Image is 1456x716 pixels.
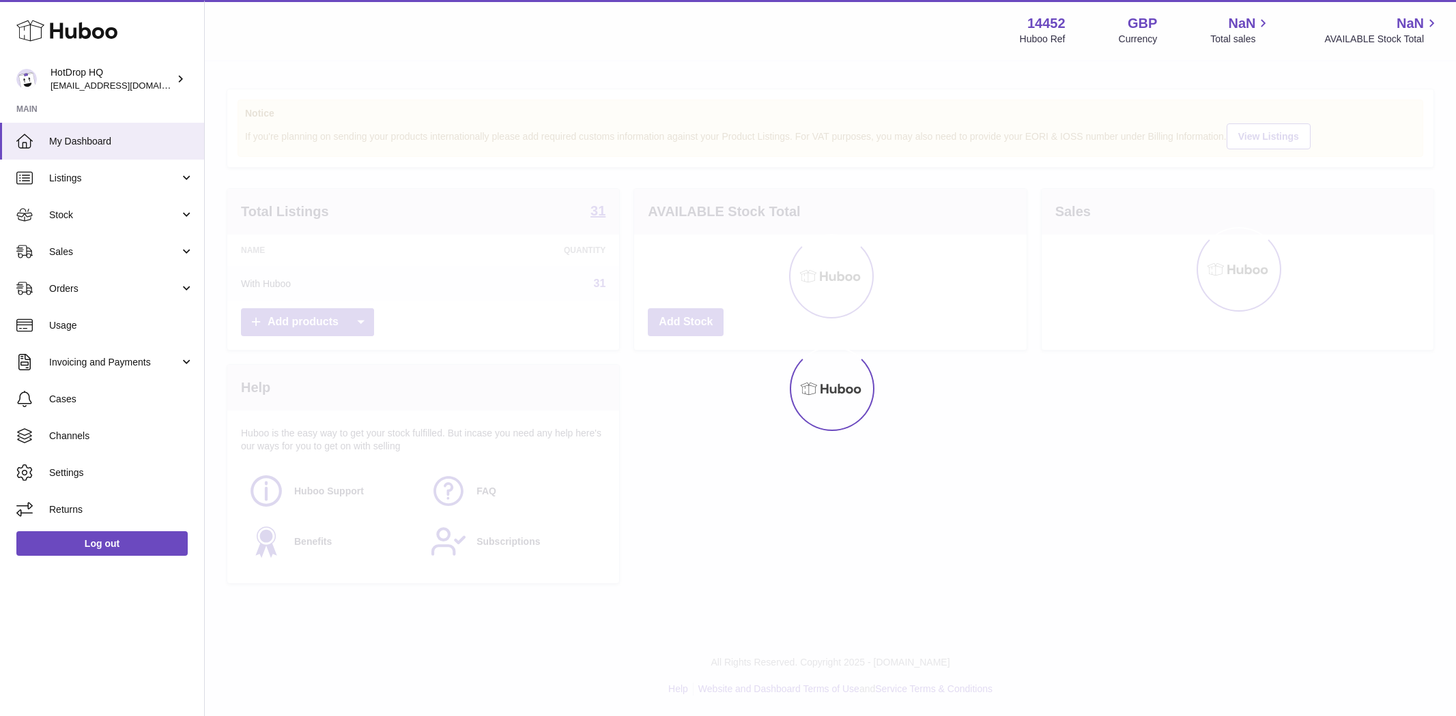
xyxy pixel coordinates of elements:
a: NaN AVAILABLE Stock Total [1324,14,1440,46]
img: internalAdmin-14452@internal.huboo.com [16,69,37,89]
span: Usage [49,319,194,332]
strong: 14452 [1027,14,1066,33]
a: Log out [16,531,188,556]
span: AVAILABLE Stock Total [1324,33,1440,46]
span: Channels [49,430,194,443]
span: Cases [49,393,194,406]
span: Invoicing and Payments [49,356,180,369]
a: NaN Total sales [1210,14,1271,46]
span: Sales [49,245,180,258]
strong: GBP [1128,14,1157,33]
span: My Dashboard [49,135,194,148]
span: [EMAIL_ADDRESS][DOMAIN_NAME] [51,80,201,91]
span: Settings [49,466,194,479]
div: Currency [1119,33,1158,46]
span: NaN [1397,14,1424,33]
span: Orders [49,282,180,295]
span: NaN [1228,14,1255,33]
div: Huboo Ref [1020,33,1066,46]
span: Returns [49,503,194,516]
div: HotDrop HQ [51,66,173,92]
span: Stock [49,209,180,222]
span: Total sales [1210,33,1271,46]
span: Listings [49,172,180,185]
